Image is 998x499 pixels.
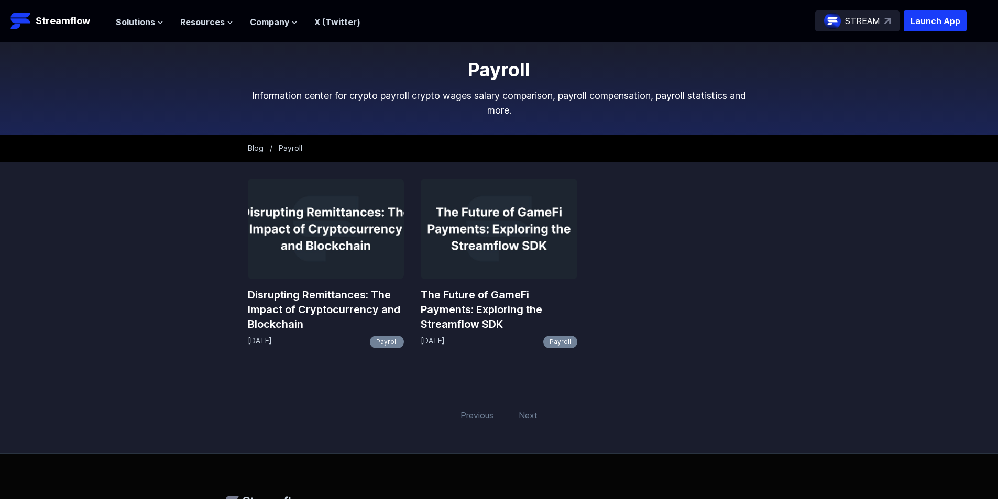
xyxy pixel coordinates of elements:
[370,336,404,348] a: Payroll
[248,59,751,80] h1: Payroll
[10,10,31,31] img: Streamflow Logo
[314,17,360,27] a: X (Twitter)
[421,336,445,348] p: [DATE]
[36,14,90,28] p: Streamflow
[248,143,264,152] a: Blog
[116,16,163,28] button: Solutions
[421,287,577,331] a: The Future of GameFi Payments: Exploring the Streamflow SDK
[250,16,289,28] span: Company
[884,18,891,24] img: top-right-arrow.svg
[248,88,751,118] p: Information center for crypto payroll crypto wages salary comparison, payroll compensation, payro...
[279,143,302,152] span: Payroll
[248,336,272,348] p: [DATE]
[421,179,577,279] img: The Future of GameFi Payments: Exploring the Streamflow SDK
[512,403,544,428] span: Next
[454,403,500,428] span: Previous
[845,15,880,27] p: STREAM
[10,10,105,31] a: Streamflow
[248,179,404,279] img: Disrupting Remittances: The Impact of Cryptocurrency and Blockchain
[180,16,233,28] button: Resources
[180,16,225,28] span: Resources
[270,143,272,152] span: /
[250,16,298,28] button: Company
[904,10,967,31] button: Launch App
[116,16,155,28] span: Solutions
[248,287,404,331] a: Disrupting Remittances: The Impact of Cryptocurrency and Blockchain
[824,13,841,29] img: streamflow-logo-circle.png
[815,10,900,31] a: STREAM
[543,336,577,348] a: Payroll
